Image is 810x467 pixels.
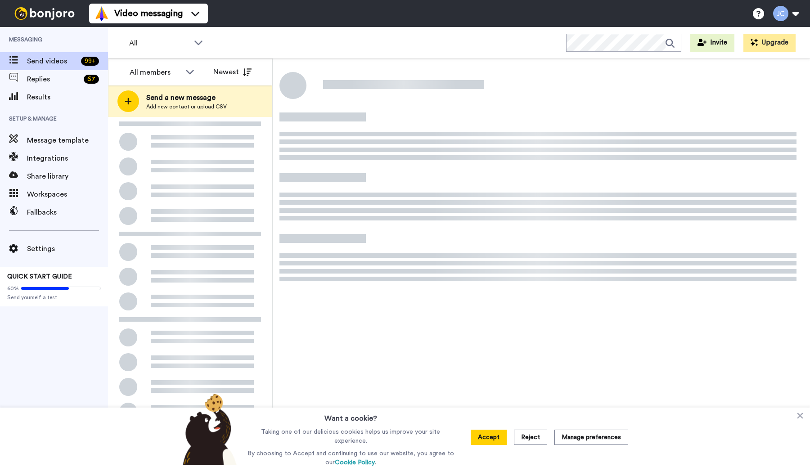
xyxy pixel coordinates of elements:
p: Taking one of our delicious cookies helps us improve your site experience. [245,427,456,445]
span: Message template [27,135,108,146]
img: bear-with-cookie.png [175,393,241,465]
span: Add new contact or upload CSV [146,103,227,110]
button: Upgrade [743,34,796,52]
img: vm-color.svg [94,6,109,21]
span: Replies [27,74,80,85]
span: Send videos [27,56,77,67]
div: All members [130,67,181,78]
span: Results [27,92,108,103]
h3: Want a cookie? [324,408,377,424]
span: QUICK START GUIDE [7,274,72,280]
div: 99 + [81,57,99,66]
span: Share library [27,171,108,182]
span: Fallbacks [27,207,108,218]
button: Reject [514,430,547,445]
span: 60% [7,285,19,292]
img: bj-logo-header-white.svg [11,7,78,20]
div: 67 [84,75,99,84]
button: Newest [207,63,258,81]
a: Cookie Policy [335,459,375,466]
span: Integrations [27,153,108,164]
span: Workspaces [27,189,108,200]
button: Invite [690,34,734,52]
button: Manage preferences [554,430,628,445]
button: Accept [471,430,507,445]
span: All [129,38,189,49]
span: Send yourself a test [7,294,101,301]
span: Video messaging [114,7,183,20]
span: Send a new message [146,92,227,103]
p: By choosing to Accept and continuing to use our website, you agree to our . [245,449,456,467]
span: Settings [27,243,108,254]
